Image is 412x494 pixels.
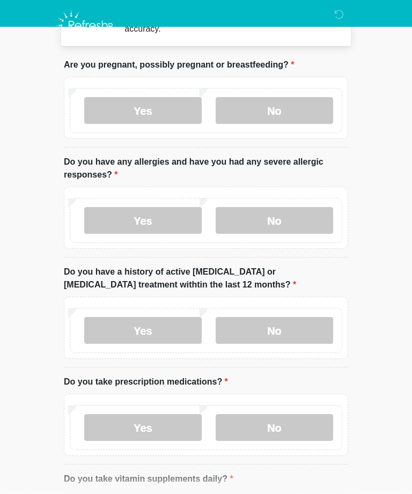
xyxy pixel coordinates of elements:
img: Refresh RX Logo [53,8,118,43]
label: Do you take prescription medications? [64,376,228,389]
label: Yes [84,318,202,344]
label: Yes [84,415,202,441]
label: Do you have a history of active [MEDICAL_DATA] or [MEDICAL_DATA] treatment withtin the last 12 mo... [64,266,348,292]
label: Do you take vitamin supplements daily? [64,473,233,486]
label: No [216,318,333,344]
label: No [216,208,333,234]
label: Are you pregnant, possibly pregnant or breastfeeding? [64,59,294,72]
label: Yes [84,208,202,234]
label: No [216,98,333,124]
label: No [216,415,333,441]
label: Yes [84,98,202,124]
label: Do you have any allergies and have you had any severe allergic responses? [64,156,348,182]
